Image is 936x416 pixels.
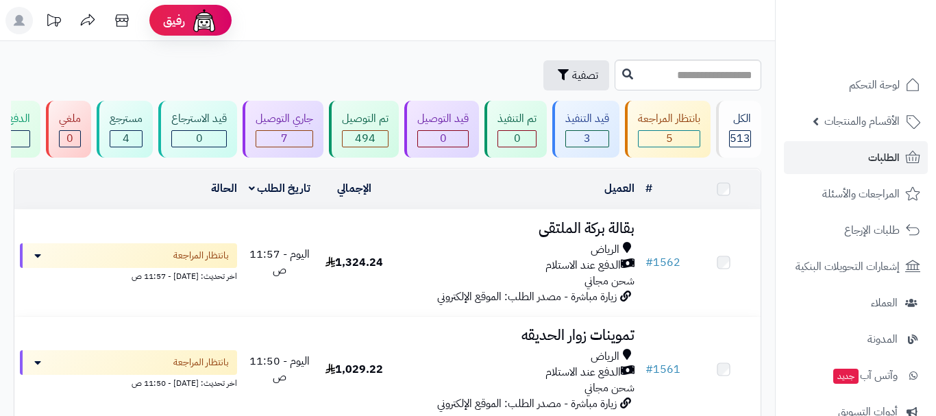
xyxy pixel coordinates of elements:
a: # [645,180,652,197]
span: شحن مجاني [584,380,635,396]
div: تم التنفيذ [497,111,537,127]
span: 0 [440,130,447,147]
span: 1,324.24 [325,254,383,271]
span: 0 [66,130,73,147]
a: العميل [604,180,635,197]
span: 4 [123,130,130,147]
span: العملاء [871,293,898,313]
div: الكل [729,111,751,127]
div: 3 [566,131,608,147]
a: #1561 [645,361,680,378]
span: # [645,254,653,271]
a: إشعارات التحويلات البنكية [784,250,928,283]
span: الدفع عند الاستلام [545,258,621,273]
span: 494 [355,130,375,147]
div: تم التوصيل [342,111,389,127]
a: جاري التوصيل 7 [240,101,326,158]
div: 0 [60,131,80,147]
div: بانتظار المراجعة [638,111,700,127]
div: 4 [110,131,142,147]
a: قيد التوصيل 0 [402,101,482,158]
span: 0 [196,130,203,147]
a: الإجمالي [337,180,371,197]
span: الرياض [591,349,619,365]
div: اخر تحديث: [DATE] - 11:50 ص [20,375,237,389]
div: 0 [498,131,536,147]
span: وآتس آب [832,366,898,385]
span: بانتظار المراجعة [173,356,229,369]
span: شحن مجاني [584,273,635,289]
span: الرياض [591,242,619,258]
a: طلبات الإرجاع [784,214,928,247]
a: الحالة [211,180,237,197]
div: ملغي [59,111,81,127]
h3: بقالة بركة الملتقى [397,221,635,236]
span: لوحة التحكم [849,75,900,95]
div: قيد التنفيذ [565,111,609,127]
span: تصفية [572,67,598,84]
span: 7 [281,130,288,147]
h3: تموينات زوار الحديقه [397,328,635,343]
span: زيارة مباشرة - مصدر الطلب: الموقع الإلكتروني [437,289,617,305]
span: الأقسام والمنتجات [824,112,900,131]
a: الكل513 [713,101,764,158]
a: تاريخ الطلب [249,180,311,197]
div: 7 [256,131,312,147]
a: قيد التنفيذ 3 [550,101,622,158]
a: لوحة التحكم [784,69,928,101]
div: مسترجع [110,111,143,127]
div: 0 [172,131,226,147]
span: 1,029.22 [325,361,383,378]
a: قيد الاسترجاع 0 [156,101,240,158]
div: اخر تحديث: [DATE] - 11:57 ص [20,268,237,282]
a: الطلبات [784,141,928,174]
button: تصفية [543,60,609,90]
a: بانتظار المراجعة 5 [622,101,713,158]
span: 0 [514,130,521,147]
img: logo-2.png [843,35,923,64]
span: 513 [730,130,750,147]
span: زيارة مباشرة - مصدر الطلب: الموقع الإلكتروني [437,395,617,412]
span: طلبات الإرجاع [844,221,900,240]
span: المراجعات والأسئلة [822,184,900,204]
span: 3 [584,130,591,147]
div: قيد الاسترجاع [171,111,227,127]
a: تم التنفيذ 0 [482,101,550,158]
span: جديد [833,369,859,384]
a: المراجعات والأسئلة [784,178,928,210]
div: 5 [639,131,700,147]
a: وآتس آبجديد [784,359,928,392]
div: قيد التوصيل [417,111,469,127]
div: 494 [343,131,388,147]
a: ملغي 0 [43,101,94,158]
div: جاري التوصيل [256,111,313,127]
span: إشعارات التحويلات البنكية [796,257,900,276]
a: تحديثات المنصة [36,7,71,38]
span: الطلبات [868,148,900,167]
div: 0 [418,131,468,147]
span: المدونة [867,330,898,349]
span: اليوم - 11:50 ص [249,353,310,385]
a: تم التوصيل 494 [326,101,402,158]
a: #1562 [645,254,680,271]
span: 5 [666,130,673,147]
span: الدفع عند الاستلام [545,365,621,380]
img: ai-face.png [190,7,218,34]
span: رفيق [163,12,185,29]
a: مسترجع 4 [94,101,156,158]
span: بانتظار المراجعة [173,249,229,262]
span: اليوم - 11:57 ص [249,246,310,278]
span: # [645,361,653,378]
a: المدونة [784,323,928,356]
a: العملاء [784,286,928,319]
